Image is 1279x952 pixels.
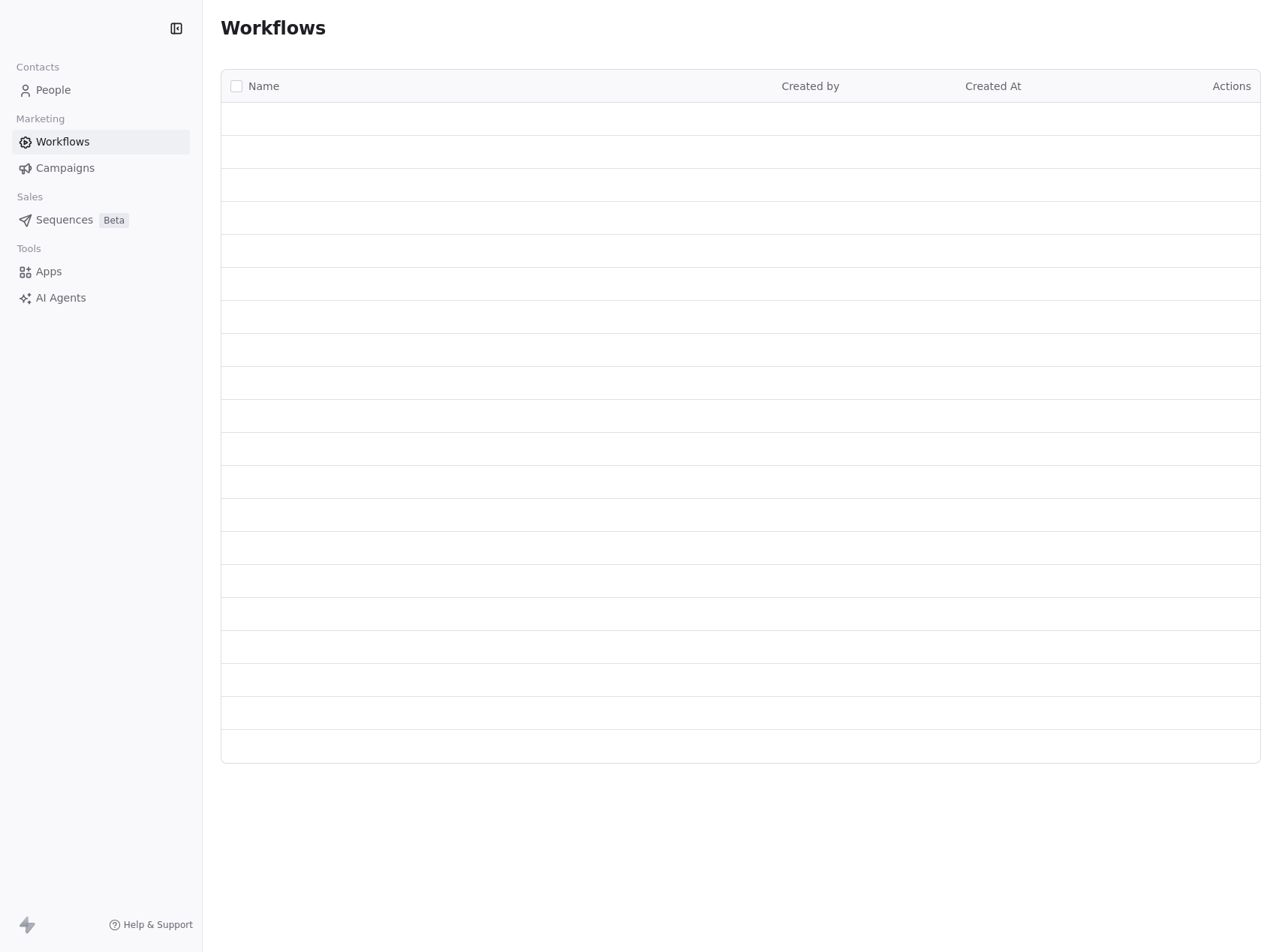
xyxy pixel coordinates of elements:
a: Workflows [12,130,190,155]
span: Created At [965,80,1022,92]
span: Beta [99,213,129,228]
a: People [12,78,190,103]
span: Created by [781,80,839,92]
span: Tools [11,238,47,260]
span: Sales [11,186,50,209]
span: Actions [1213,80,1251,92]
a: Apps [12,260,190,284]
span: AI Agents [36,290,86,306]
span: Campaigns [36,161,95,176]
span: Workflows [36,134,90,150]
a: Help & Support [109,919,193,931]
span: Name [248,79,279,95]
a: Campaigns [12,156,190,181]
span: Sequences [36,212,93,228]
span: Marketing [10,108,71,131]
span: Contacts [10,56,66,79]
a: SequencesBeta [12,208,190,233]
span: Workflows [221,18,326,39]
span: Help & Support [124,919,193,931]
span: Apps [36,264,62,280]
span: People [36,83,71,98]
a: AI Agents [12,286,190,311]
